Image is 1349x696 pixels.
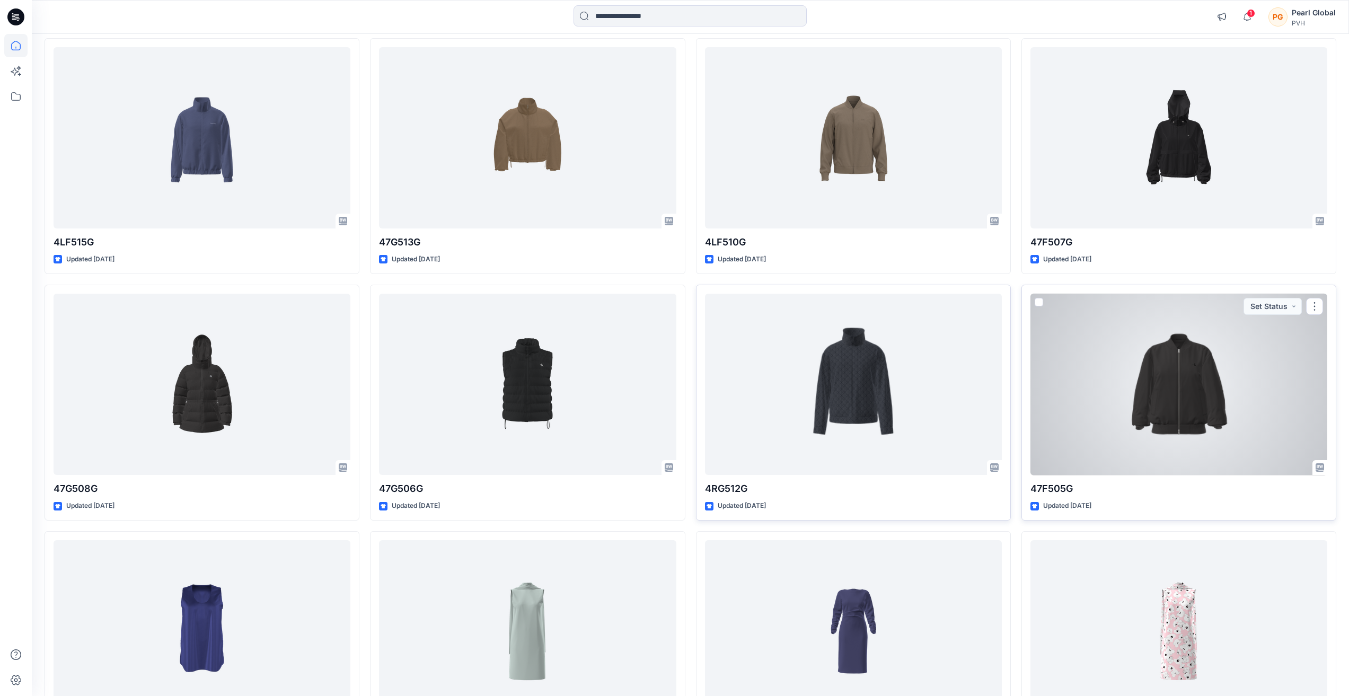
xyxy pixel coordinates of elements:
[705,235,1002,250] p: 4LF510G
[66,254,114,265] p: Updated [DATE]
[54,481,350,496] p: 47G508G
[705,294,1002,475] a: 4RG512G
[1292,6,1336,19] div: Pearl Global
[1247,9,1255,17] span: 1
[54,47,350,229] a: 4LF515G
[1292,19,1336,27] div: PVH
[1043,500,1091,512] p: Updated [DATE]
[1043,254,1091,265] p: Updated [DATE]
[705,47,1002,229] a: 4LF510G
[379,481,676,496] p: 47G506G
[1030,47,1327,229] a: 47F507G
[1268,7,1288,27] div: PG
[1030,294,1327,475] a: 47F505G
[392,500,440,512] p: Updated [DATE]
[718,254,766,265] p: Updated [DATE]
[379,294,676,475] a: 47G506G
[379,235,676,250] p: 47G513G
[705,481,1002,496] p: 4RG512G
[379,47,676,229] a: 47G513G
[54,235,350,250] p: 4LF515G
[392,254,440,265] p: Updated [DATE]
[66,500,114,512] p: Updated [DATE]
[54,294,350,475] a: 47G508G
[718,500,766,512] p: Updated [DATE]
[1030,481,1327,496] p: 47F505G
[1030,235,1327,250] p: 47F507G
